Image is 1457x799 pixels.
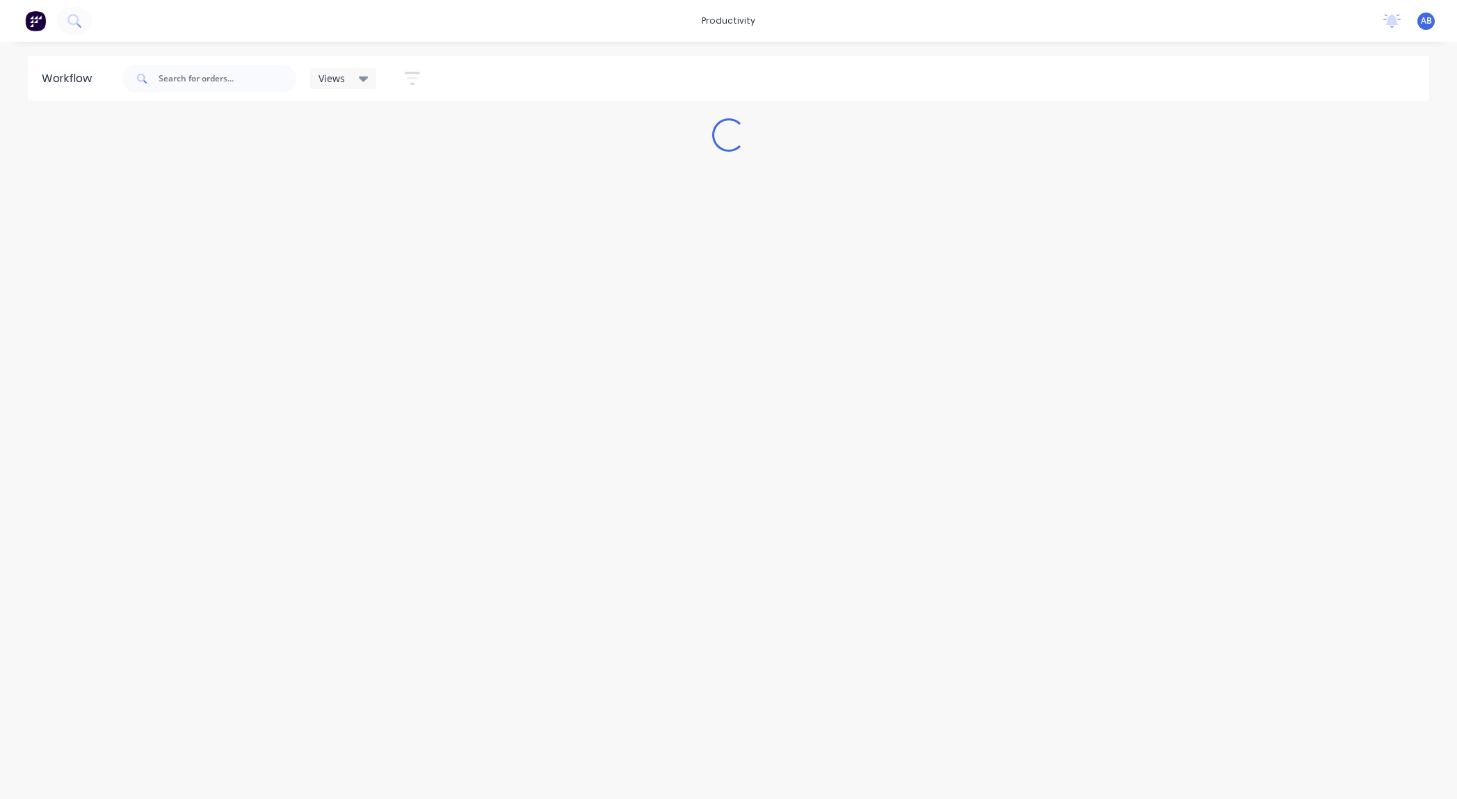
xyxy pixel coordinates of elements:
[1421,15,1432,27] span: AB
[159,65,296,93] input: Search for orders...
[319,71,345,86] span: Views
[25,10,46,31] img: Factory
[695,10,762,31] div: productivity
[42,70,99,87] div: Workflow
